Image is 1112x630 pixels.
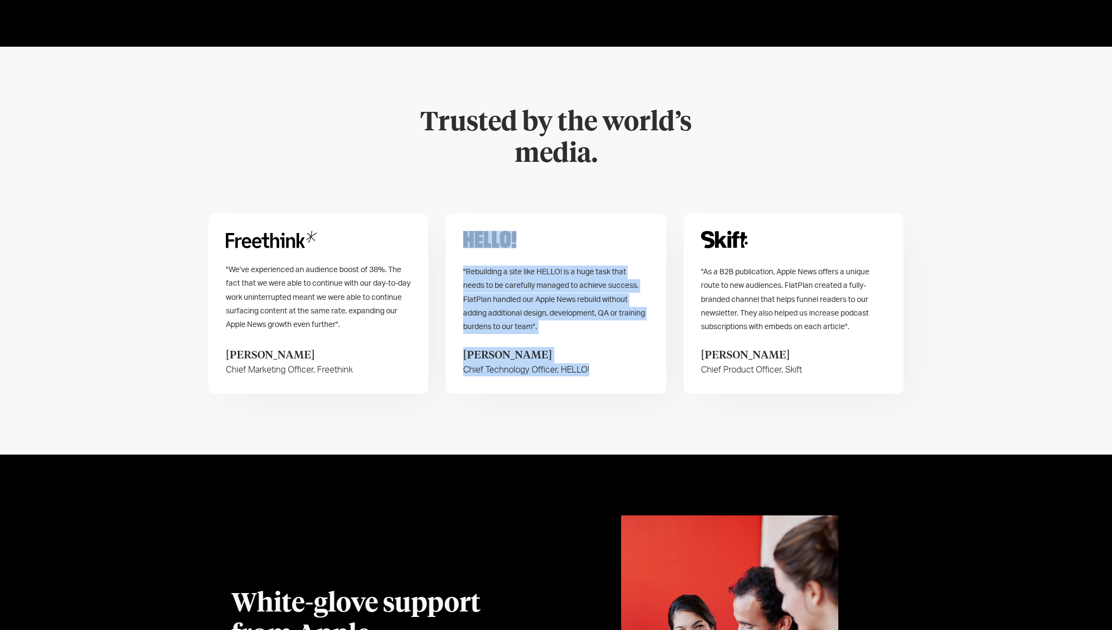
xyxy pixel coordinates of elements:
p: Chief Technology Officer, HELLO! [463,363,589,376]
span: "Rebuilding a site like HELLO! is a huge task that needs to be carefully managed to achieve succe... [463,268,645,331]
p: [PERSON_NAME] [226,347,353,363]
p: Chief Marketing Officer, Freethink [226,363,353,376]
p: Chief Product Officer, Skift [701,363,802,376]
p: [PERSON_NAME] [701,347,802,363]
span: "We’ve experienced an audience boost of 38%. The fact that we were able to continue with our day-... [226,266,410,329]
h2: Trusted by the world’s media. [404,108,708,170]
span: "As a B2B publication, Apple News offers a unique route to new audiences. FlatPlan created a full... [701,268,869,331]
p: [PERSON_NAME] [463,347,589,363]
